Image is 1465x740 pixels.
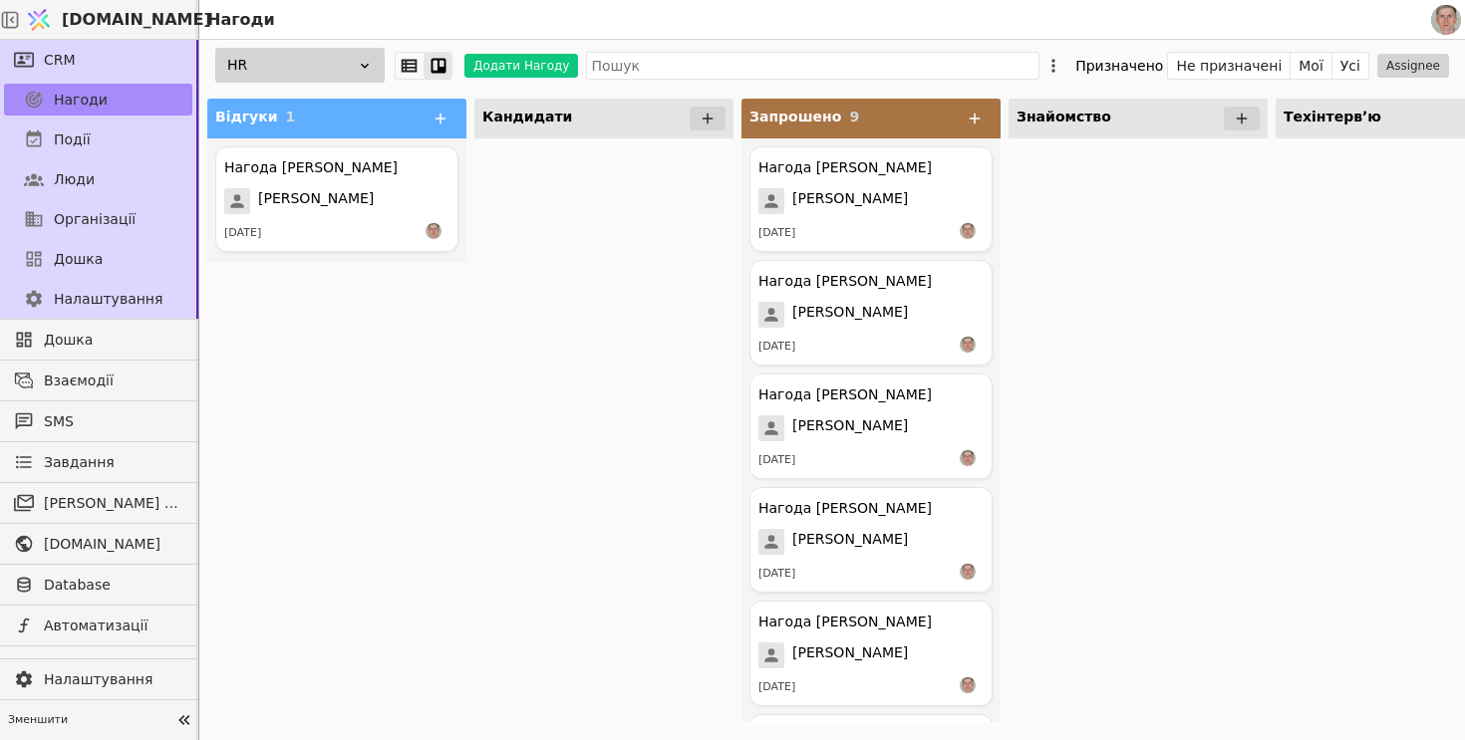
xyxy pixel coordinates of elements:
div: Нагода [PERSON_NAME] [758,384,932,405]
a: [DOMAIN_NAME] [4,528,192,560]
span: Завдання [44,452,115,473]
input: Пошук [586,52,1039,80]
span: Події [54,129,91,150]
button: Додати Нагоду [464,54,578,78]
img: РS [960,564,976,580]
span: Нагоди [54,90,108,111]
span: Відгуки [215,109,278,124]
div: Нагода [PERSON_NAME][PERSON_NAME][DATE]РS [215,146,458,252]
a: Налаштування [4,283,192,315]
a: Налаштування [4,663,192,695]
span: 9 [849,109,859,124]
a: Події [4,123,192,155]
span: [PERSON_NAME] [792,188,908,214]
span: Дошка [44,330,182,351]
a: Нагоди [4,84,192,116]
a: [DOMAIN_NAME] [20,1,199,39]
a: Взаємодії [4,365,192,396]
span: Техінтервʼю [1284,109,1381,124]
img: 1560949290925-CROPPED-IMG_0201-2-.jpg [1431,5,1461,35]
div: Нагода [PERSON_NAME][PERSON_NAME][DATE]РS [749,487,993,593]
span: Організації [54,209,136,230]
a: [PERSON_NAME] розсилки [4,487,192,519]
span: Дошка [54,249,103,270]
button: Assignee [1377,54,1449,78]
span: 1 [286,109,296,124]
span: [DOMAIN_NAME] [62,8,211,32]
span: Налаштування [44,669,182,690]
a: Люди [4,163,192,195]
div: Нагода [PERSON_NAME] [224,157,398,178]
img: Logo [24,1,54,39]
div: Нагода [PERSON_NAME] [758,612,932,632]
div: Призначено [1075,52,1163,80]
a: SMS [4,405,192,437]
span: Взаємодії [44,370,182,391]
span: Люди [54,169,95,190]
span: Автоматизації [44,616,182,636]
span: [PERSON_NAME] [792,415,908,441]
span: [PERSON_NAME] розсилки [44,493,182,514]
span: [PERSON_NAME] [792,302,908,328]
span: Знайомство [1017,109,1111,124]
button: Мої [1291,52,1332,80]
img: РS [426,223,441,239]
span: Кандидати [482,109,572,124]
a: Організації [4,203,192,235]
div: Нагода [PERSON_NAME] [758,498,932,519]
div: Нагода [PERSON_NAME][PERSON_NAME][DATE]РS [749,373,993,479]
span: Налаштування [54,289,162,310]
span: Database [44,575,182,596]
div: [DATE] [758,452,795,469]
span: [PERSON_NAME] [258,188,374,214]
div: Нагода [PERSON_NAME][PERSON_NAME][DATE]РS [749,601,993,706]
img: РS [960,677,976,693]
span: [PERSON_NAME] [792,642,908,668]
span: [DOMAIN_NAME] [44,534,182,555]
div: Нагода [PERSON_NAME] [758,271,932,292]
a: Дошка [4,324,192,356]
div: [DATE] [758,225,795,242]
div: Нагода [PERSON_NAME] [758,157,932,178]
span: CRM [44,50,76,71]
h2: Нагоди [199,8,275,32]
button: Не призначені [1168,52,1291,80]
span: [PERSON_NAME] [792,529,908,555]
span: Зменшити [8,712,170,729]
a: Дошка [4,243,192,275]
a: Database [4,569,192,601]
a: Завдання [4,446,192,478]
div: [DATE] [758,566,795,583]
a: CRM [4,44,192,76]
img: РS [960,450,976,466]
div: [DATE] [758,339,795,356]
div: Нагода [PERSON_NAME][PERSON_NAME][DATE]РS [749,260,993,366]
img: РS [960,337,976,353]
span: Запрошено [749,109,841,124]
img: РS [960,223,976,239]
div: [DATE] [224,225,261,242]
div: HR [215,48,385,83]
a: Автоматизації [4,610,192,641]
span: SMS [44,411,182,432]
button: Усі [1332,52,1368,80]
div: Нагода [PERSON_NAME][PERSON_NAME][DATE]РS [749,146,993,252]
div: [DATE] [758,679,795,696]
